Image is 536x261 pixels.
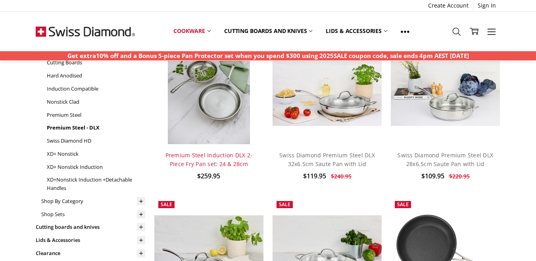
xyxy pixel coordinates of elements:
a: Induction Compatible [47,82,145,95]
a: Shop By Category [41,195,145,208]
a: Premium steel DLX 2pc fry pan set (28 and 24cm) life style shot [154,35,264,144]
a: Nonstick Clad [47,95,145,108]
p: Get extra10% off and a Bonus 5-piece Pan Protector set when you spend $300 using 2025SALE coupon ... [67,51,469,60]
a: XD+Nonstick Induction +Detachable Handles [47,173,145,195]
a: Hard Anodised [47,69,145,82]
a: Premium Steel [47,108,145,122]
a: Cookware [167,22,217,40]
span: $220.95 [449,172,470,180]
a: Swiss Diamond Premium Steel DLX 32x6.5cm Saute Pan with Lid [273,35,382,144]
span: Sale [397,201,409,208]
a: Swiss Diamond Premium Steel DLX 28x6.5cm Saute Pan with Lid [391,35,500,144]
a: XD+ Nonstick [47,147,145,160]
a: Cutting Boards [47,56,145,70]
a: Swiss Diamond Premium Steel DLX 32x6.5cm Saute Pan with Lid [279,151,375,168]
span: $119.95 [303,172,326,180]
a: Cutting boards and knives [217,22,319,40]
span: Sale [161,201,172,208]
img: Premium steel DLX 2pc fry pan set (28 and 24cm) life style shot [168,35,250,144]
a: Swiss Diamond HD [47,134,145,147]
a: Clearance [36,247,145,260]
span: $240.95 [331,172,352,180]
a: Swiss Diamond Premium Steel DLX 28x6.5cm Saute Pan with Lid [398,151,493,168]
a: Premium Steel Induction DLX 2-Piece Fry Pan set: 24 & 28cm [165,151,253,168]
a: Shop Sets [41,208,145,221]
img: Swiss Diamond Premium Steel DLX 28x6.5cm Saute Pan with Lid [391,53,500,126]
span: $259.95 [197,172,220,180]
a: Cutting boards and knives [36,220,145,234]
img: Free Shipping On Every Order [36,12,135,51]
a: Lids & Accessories [36,234,145,247]
a: Premium Steel - DLX [47,121,145,134]
a: XD+ Nonstick Induction [47,160,145,174]
span: Sale [279,201,290,208]
img: Swiss Diamond Premium Steel DLX 32x6.5cm Saute Pan with Lid [273,53,382,126]
a: Lids & Accessories [319,22,394,40]
span: $109.95 [421,172,444,180]
a: Show All [394,22,416,40]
